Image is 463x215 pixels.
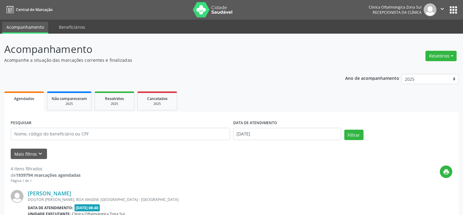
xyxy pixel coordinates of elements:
[28,190,71,197] a: [PERSON_NAME]
[440,165,452,178] button: print
[11,128,230,140] input: Nome, código do beneficiário ou CPF
[448,5,459,15] button: apps
[11,165,81,172] div: 4 itens filtrados
[4,42,322,57] p: Acompanhamento
[14,96,34,101] span: Agendados
[233,128,341,140] input: Selecione um intervalo
[4,57,322,63] p: Acompanhe a situação das marcações correntes e finalizadas
[233,118,277,128] label: DATA DE ATENDIMENTO
[425,51,457,61] button: Relatórios
[28,205,73,210] b: Data de atendimento:
[52,96,87,101] span: Não compareceram
[373,10,421,15] span: Recepcionista da clínica
[55,22,89,32] a: Beneficiários
[344,130,364,140] button: Filtrar
[424,3,436,16] img: img
[2,22,48,34] a: Acompanhamento
[4,5,52,15] a: Central de Marcação
[369,5,421,10] div: Clinica Oftalmologica Zona Sul
[147,96,168,101] span: Cancelados
[16,7,52,12] span: Central de Marcação
[99,102,130,106] div: 2025
[443,169,450,175] i: print
[74,204,100,211] span: [DATE] 08:40
[11,149,47,159] button: Mais filtroskeyboard_arrow_down
[16,172,81,178] strong: 1939794 marcações agendadas
[37,150,44,157] i: keyboard_arrow_down
[11,118,31,128] label: PESQUISAR
[439,6,446,12] i: 
[28,197,361,202] div: DOUTOR [PERSON_NAME], BOA VIAGEM, [GEOGRAPHIC_DATA] - [GEOGRAPHIC_DATA]
[52,102,87,106] div: 2025
[105,96,124,101] span: Resolvidos
[436,3,448,16] button: 
[345,74,399,82] p: Ano de acompanhamento
[142,102,172,106] div: 2025
[11,172,81,178] div: de
[11,178,81,183] div: Página 1 de 1
[11,190,24,203] img: img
